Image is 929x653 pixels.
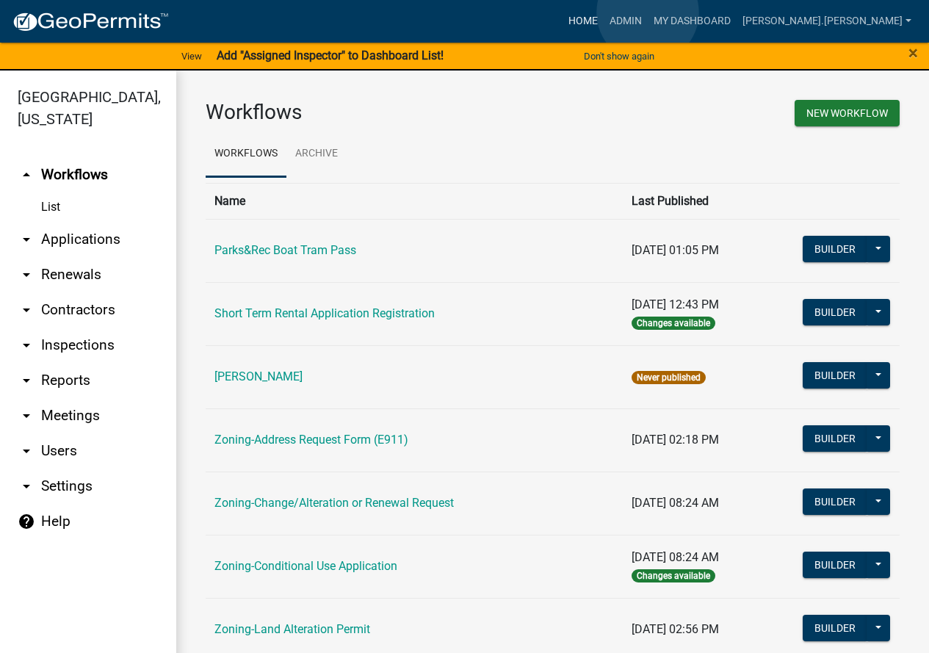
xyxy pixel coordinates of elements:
a: Workflows [206,131,286,178]
span: [DATE] 02:56 PM [632,622,719,636]
a: Home [563,7,604,35]
a: My Dashboard [648,7,737,35]
span: Never published [632,371,706,384]
a: Zoning-Address Request Form (E911) [214,433,408,447]
button: Builder [803,615,867,641]
span: Changes available [632,317,715,330]
i: arrow_drop_down [18,301,35,319]
a: Zoning-Change/Alteration or Renewal Request [214,496,454,510]
button: Builder [803,236,867,262]
i: arrow_drop_up [18,166,35,184]
i: arrow_drop_down [18,442,35,460]
span: [DATE] 08:24 AM [632,550,719,564]
i: arrow_drop_down [18,336,35,354]
a: Zoning-Conditional Use Application [214,559,397,573]
i: arrow_drop_down [18,266,35,284]
button: Builder [803,425,867,452]
i: help [18,513,35,530]
button: Don't show again [578,44,660,68]
a: Archive [286,131,347,178]
a: View [176,44,208,68]
span: [DATE] 12:43 PM [632,297,719,311]
a: [PERSON_NAME].[PERSON_NAME] [737,7,917,35]
strong: Add "Assigned Inspector" to Dashboard List! [217,48,444,62]
button: New Workflow [795,100,900,126]
button: Builder [803,299,867,325]
i: arrow_drop_down [18,231,35,248]
i: arrow_drop_down [18,372,35,389]
span: × [908,43,918,63]
th: Last Published [623,183,793,219]
h3: Workflows [206,100,542,125]
a: Zoning-Land Alteration Permit [214,622,370,636]
span: [DATE] 08:24 AM [632,496,719,510]
button: Close [908,44,918,62]
a: Admin [604,7,648,35]
a: Short Term Rental Application Registration [214,306,435,320]
button: Builder [803,362,867,389]
a: [PERSON_NAME] [214,369,303,383]
span: [DATE] 02:18 PM [632,433,719,447]
th: Name [206,183,623,219]
button: Builder [803,488,867,515]
span: [DATE] 01:05 PM [632,243,719,257]
span: Changes available [632,569,715,582]
a: Parks&Rec Boat Tram Pass [214,243,356,257]
button: Builder [803,552,867,578]
i: arrow_drop_down [18,407,35,425]
i: arrow_drop_down [18,477,35,495]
